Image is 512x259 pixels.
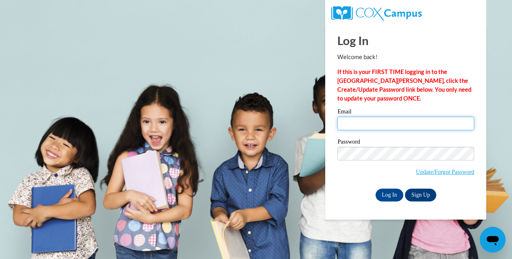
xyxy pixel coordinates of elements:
a: Sign Up [405,189,436,201]
iframe: Button to launch messaging window [480,227,506,253]
a: Update/Forgot Password [416,169,474,175]
label: Email [337,109,474,117]
label: Password [337,139,474,147]
img: COX Campus [331,6,421,21]
strong: If this is your FIRST TIME logging in to the [GEOGRAPHIC_DATA][PERSON_NAME], click the Create/Upd... [337,68,471,102]
h1: Log In [337,32,474,49]
p: Welcome back! [337,53,474,62]
input: Log In [376,189,404,201]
